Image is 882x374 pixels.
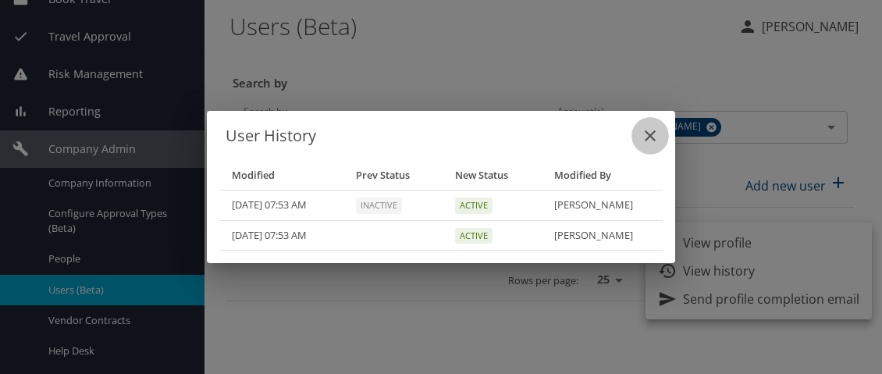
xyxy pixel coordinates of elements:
[219,191,343,221] td: [DATE] 07:53 AM
[443,161,541,191] th: New Status
[460,230,488,243] span: Active
[226,123,656,148] h6: User History
[631,117,669,155] button: close
[542,220,663,251] td: [PERSON_NAME]
[542,161,663,191] th: Modified By
[219,161,663,251] table: User history table
[542,191,663,221] td: [PERSON_NAME]
[361,199,397,212] span: Inactive
[343,161,443,191] th: Prev Status
[219,161,343,191] th: Modified
[219,220,343,251] td: [DATE] 07:53 AM
[460,199,488,212] span: Active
